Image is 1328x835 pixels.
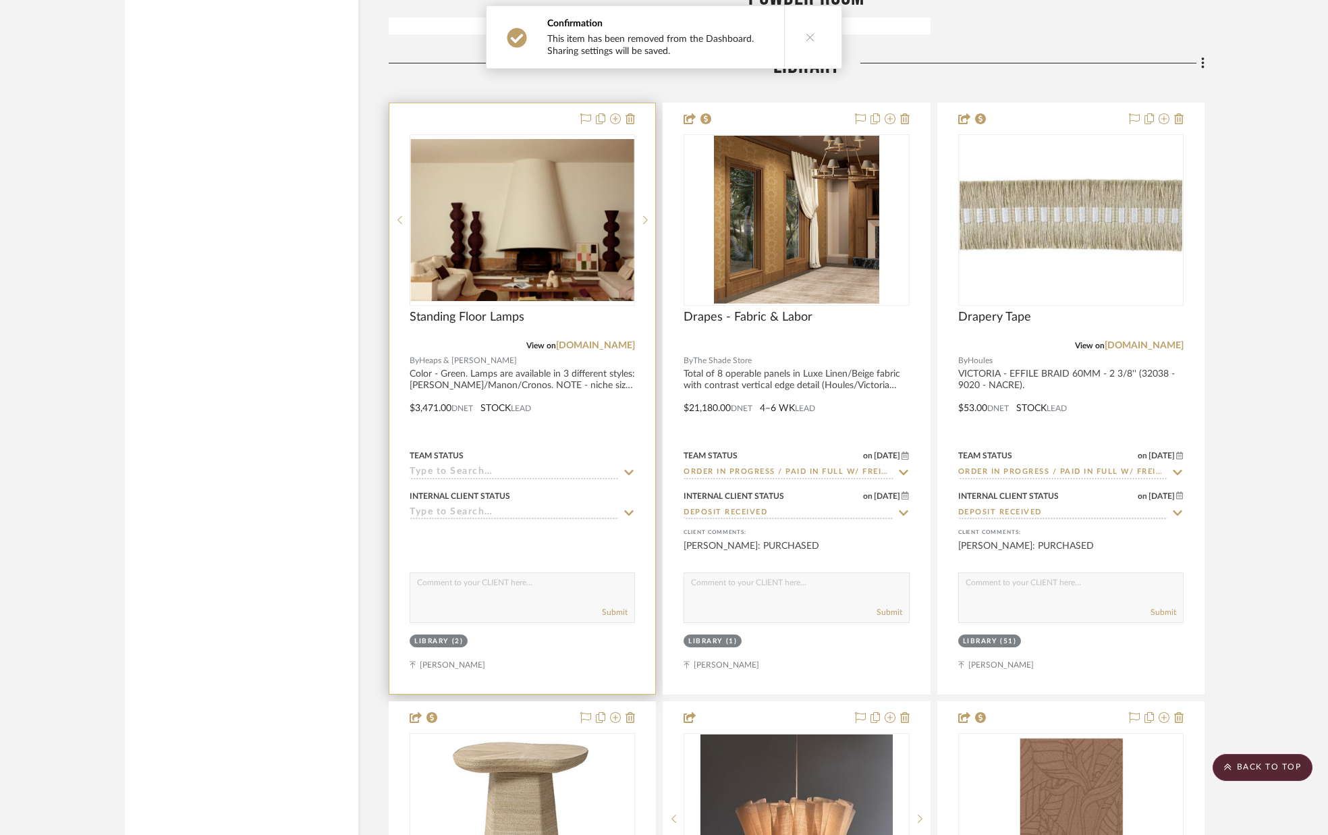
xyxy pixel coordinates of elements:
[726,637,738,647] div: (1)
[873,491,902,501] span: [DATE]
[602,606,628,618] button: Submit
[1151,606,1176,618] button: Submit
[526,342,556,350] span: View on
[863,452,873,460] span: on
[1147,491,1176,501] span: [DATE]
[773,51,840,80] span: Library
[960,141,1182,300] img: Drapery Tape
[873,451,902,460] span: [DATE]
[684,310,812,325] span: Drapes - Fabric & Labor
[958,354,968,367] span: By
[410,466,619,479] input: Type to Search…
[958,466,1167,479] input: Type to Search…
[693,354,752,367] span: The Shade Store
[410,310,524,325] span: Standing Floor Lamps
[877,606,902,618] button: Submit
[547,33,771,57] div: This item has been removed from the Dashboard. Sharing settings will be saved.
[410,354,419,367] span: By
[684,450,738,462] div: Team Status
[410,490,510,502] div: Internal Client Status
[1138,452,1147,460] span: on
[684,354,693,367] span: By
[556,341,635,350] a: [DOMAIN_NAME]
[1075,342,1105,350] span: View on
[958,450,1012,462] div: Team Status
[410,450,464,462] div: Team Status
[410,507,619,520] input: Type to Search…
[863,492,873,500] span: on
[1105,341,1184,350] a: [DOMAIN_NAME]
[684,466,893,479] input: Type to Search…
[963,637,997,647] div: Library
[684,539,909,566] div: [PERSON_NAME]: PURCHASED
[1213,754,1312,781] scroll-to-top-button: BACK TO TOP
[958,507,1167,520] input: Type to Search…
[958,310,1031,325] span: Drapery Tape
[414,637,449,647] div: Library
[1138,492,1147,500] span: on
[684,490,784,502] div: Internal Client Status
[1147,451,1176,460] span: [DATE]
[419,354,517,367] span: Heaps & [PERSON_NAME]
[547,17,771,30] div: Confirmation
[411,139,634,301] img: Standing Floor Lamps
[1000,637,1016,647] div: (51)
[958,539,1184,566] div: [PERSON_NAME]: PURCHASED
[688,637,723,647] div: Library
[410,135,634,305] div: 0
[958,490,1059,502] div: Internal Client Status
[968,354,993,367] span: Houles
[684,507,893,520] input: Type to Search…
[452,637,464,647] div: (2)
[714,136,879,304] img: Drapes - Fabric & Labor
